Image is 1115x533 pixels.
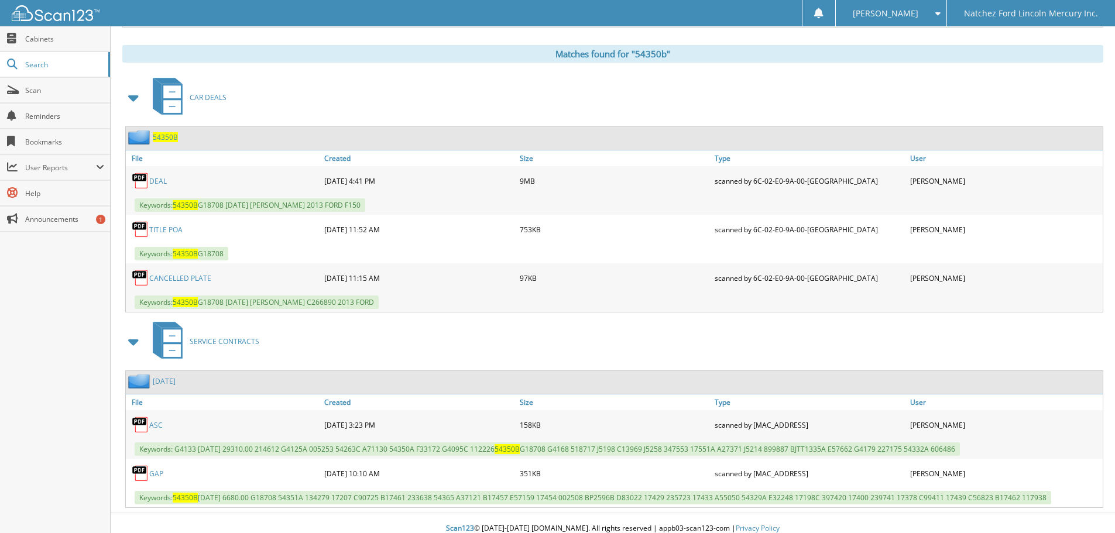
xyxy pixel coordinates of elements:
a: TITLE POA [149,225,183,235]
a: CANCELLED PLATE [149,273,211,283]
span: Keywords: G18708 [DATE] [PERSON_NAME] C266890 2013 FORD [135,295,379,309]
a: User [907,150,1103,166]
a: Type [712,394,907,410]
a: Privacy Policy [736,523,780,533]
div: [PERSON_NAME] [907,462,1103,485]
div: [DATE] 11:15 AM [321,266,517,290]
img: PDF.png [132,172,149,190]
img: folder2.png [128,374,153,388]
div: scanned by 6C-02-E0-9A-00-[GEOGRAPHIC_DATA] [712,218,907,241]
a: CAR DEALS [146,74,227,121]
span: Help [25,188,104,198]
a: File [126,150,321,166]
span: 54350B [173,200,198,210]
a: [DATE] [153,376,176,386]
span: Cabinets [25,34,104,44]
span: Natchez Ford Lincoln Mercury Inc. [964,10,1098,17]
div: scanned by [MAC_ADDRESS] [712,413,907,436]
div: Matches found for "54350b" [122,45,1103,63]
div: 97KB [517,266,712,290]
div: [PERSON_NAME] [907,218,1103,241]
a: Type [712,150,907,166]
a: Created [321,150,517,166]
a: Size [517,150,712,166]
img: PDF.png [132,221,149,238]
div: [DATE] 3:23 PM [321,413,517,436]
div: scanned by 6C-02-E0-9A-00-[GEOGRAPHIC_DATA] [712,169,907,192]
span: Scan123 [446,523,474,533]
a: 54350B [153,132,178,142]
div: [PERSON_NAME] [907,413,1103,436]
span: 54350B [173,297,198,307]
div: [DATE] 11:52 AM [321,218,517,241]
img: folder2.png [128,130,153,145]
span: SERVICE CONTRACTS [190,336,259,346]
span: Scan [25,85,104,95]
span: Announcements [25,214,104,224]
img: PDF.png [132,416,149,434]
span: Keywords: G4133 [DATE] 29310.00 214612 G4125A 005253 54263C A71130 54350A F33172 G4095C 112226 G1... [135,442,960,456]
span: User Reports [25,163,96,173]
div: [DATE] 10:10 AM [321,462,517,485]
a: Size [517,394,712,410]
span: Keywords: [DATE] 6680.00 G18708 54351A 134279 17207 C90725 B17461 233638 54365 A37121 B17457 E571... [135,491,1051,504]
span: 54350B [173,493,198,503]
div: 9MB [517,169,712,192]
div: 1 [96,215,105,224]
div: 351KB [517,462,712,485]
span: Search [25,60,102,70]
div: 753KB [517,218,712,241]
a: GAP [149,469,163,479]
img: PDF.png [132,465,149,482]
div: [PERSON_NAME] [907,266,1103,290]
span: Bookmarks [25,137,104,147]
a: File [126,394,321,410]
div: [PERSON_NAME] [907,169,1103,192]
span: Keywords: G18708 [DATE] [PERSON_NAME] 2013 FORD F150 [135,198,365,212]
span: Reminders [25,111,104,121]
a: Created [321,394,517,410]
div: 158KB [517,413,712,436]
span: 54350B [173,249,198,259]
span: CAR DEALS [190,92,227,102]
img: scan123-logo-white.svg [12,5,100,21]
span: 54350B [495,444,520,454]
img: PDF.png [132,269,149,287]
a: ASC [149,420,163,430]
a: DEAL [149,176,167,186]
span: Keywords: G18708 [135,247,228,260]
div: scanned by 6C-02-E0-9A-00-[GEOGRAPHIC_DATA] [712,266,907,290]
a: User [907,394,1103,410]
div: scanned by [MAC_ADDRESS] [712,462,907,485]
span: [PERSON_NAME] [853,10,918,17]
div: [DATE] 4:41 PM [321,169,517,192]
a: SERVICE CONTRACTS [146,318,259,364]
